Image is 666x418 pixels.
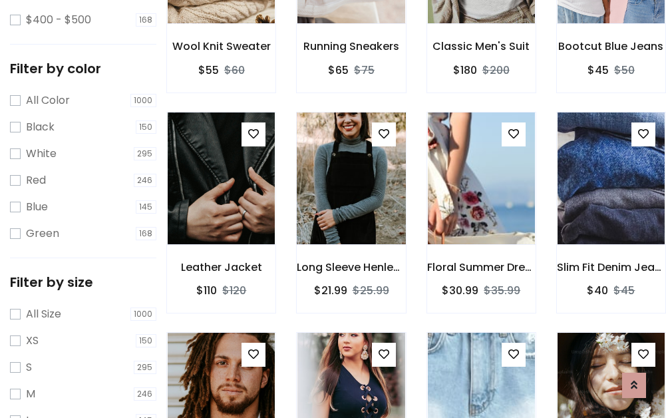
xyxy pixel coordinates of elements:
h6: $45 [587,64,609,77]
del: $60 [224,63,245,78]
span: 295 [134,361,157,374]
h6: Classic Men's Suit [427,40,536,53]
del: $25.99 [353,283,389,298]
h6: Bootcut Blue Jeans [557,40,665,53]
del: $35.99 [484,283,520,298]
h6: $21.99 [314,284,347,297]
span: 1000 [130,94,157,107]
h6: Wool Knit Sweater [167,40,275,53]
del: $200 [482,63,510,78]
span: 150 [136,120,157,134]
label: Blue [26,199,48,215]
label: S [26,359,32,375]
label: Red [26,172,46,188]
h5: Filter by size [10,274,156,290]
label: White [26,146,57,162]
del: $45 [613,283,635,298]
del: $75 [354,63,375,78]
h6: $110 [196,284,217,297]
span: 246 [134,387,157,401]
span: 145 [136,200,157,214]
h6: Floral Summer Dress [427,261,536,274]
span: 168 [136,227,157,240]
del: $120 [222,283,246,298]
h6: $40 [587,284,608,297]
h5: Filter by color [10,61,156,77]
h6: $180 [453,64,477,77]
h6: Slim Fit Denim Jeans [557,261,665,274]
label: Green [26,226,59,242]
h6: Leather Jacket [167,261,275,274]
h6: Running Sneakers [297,40,405,53]
span: 168 [136,13,157,27]
h6: $55 [198,64,219,77]
label: XS [26,333,39,349]
h6: $30.99 [442,284,478,297]
span: 150 [136,334,157,347]
h6: Long Sleeve Henley T-Shirt [297,261,405,274]
label: $400 - $500 [26,12,91,28]
h6: $65 [328,64,349,77]
label: M [26,386,35,402]
span: 1000 [130,308,157,321]
label: Black [26,119,55,135]
del: $50 [614,63,635,78]
span: 246 [134,174,157,187]
label: All Color [26,93,70,108]
span: 295 [134,147,157,160]
label: All Size [26,306,61,322]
